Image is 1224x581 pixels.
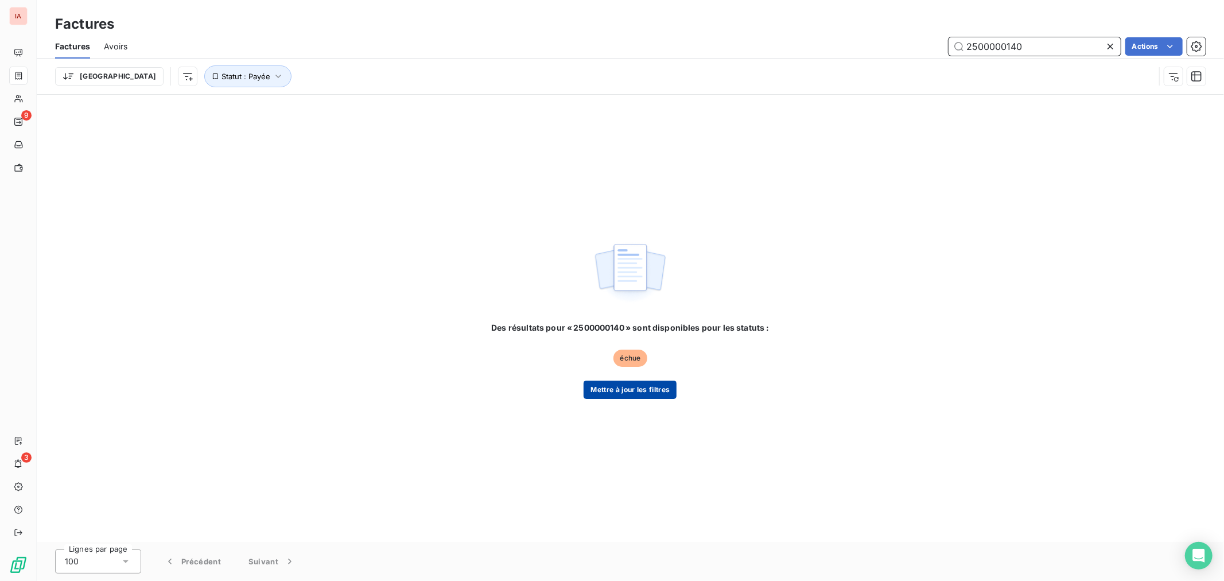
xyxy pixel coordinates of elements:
[150,549,235,574] button: Précédent
[949,37,1121,56] input: Rechercher
[104,41,127,52] span: Avoirs
[204,65,292,87] button: Statut : Payée
[1125,37,1183,56] button: Actions
[1185,542,1213,570] div: Open Intercom Messenger
[55,67,164,86] button: [GEOGRAPHIC_DATA]
[593,238,667,309] img: empty state
[491,322,769,334] span: Des résultats pour « 2500000140 » sont disponibles pour les statuts :
[21,110,32,121] span: 9
[584,381,677,399] button: Mettre à jour les filtres
[222,72,270,81] span: Statut : Payée
[55,14,114,34] h3: Factures
[235,549,309,574] button: Suivant
[55,41,90,52] span: Factures
[9,113,27,131] a: 9
[9,7,28,25] div: IA
[613,350,648,367] span: échue
[9,556,28,574] img: Logo LeanPay
[65,556,79,567] span: 100
[21,452,32,463] span: 3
